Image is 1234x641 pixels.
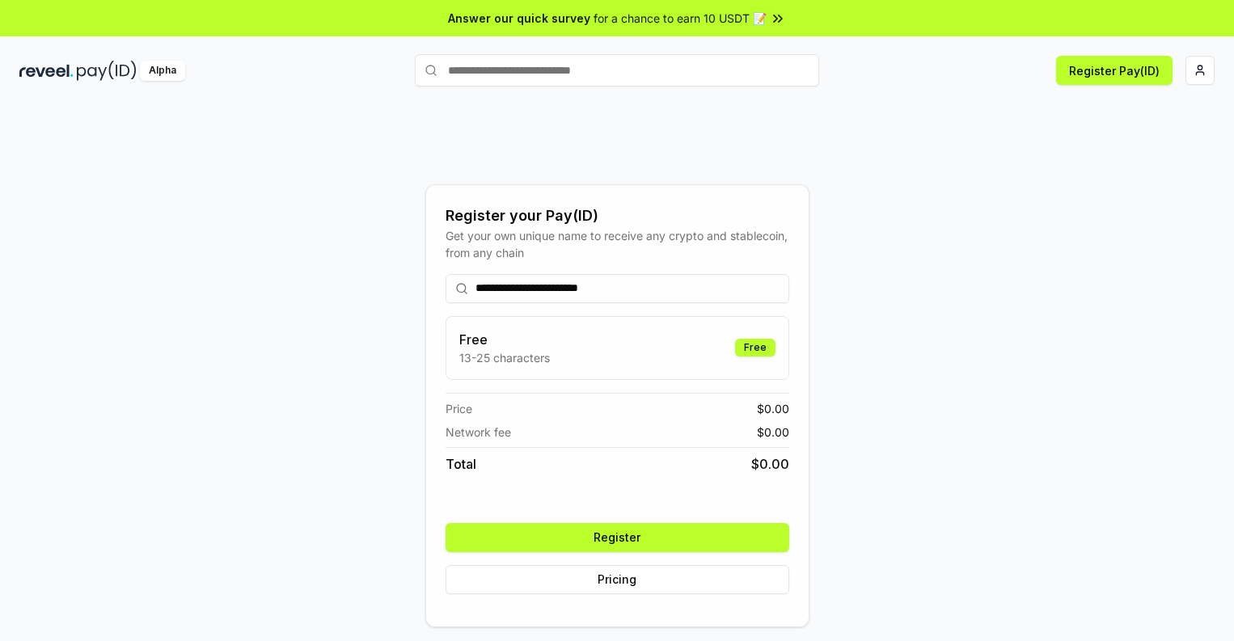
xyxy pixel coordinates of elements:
[446,400,472,417] span: Price
[446,454,476,474] span: Total
[757,424,789,441] span: $ 0.00
[448,10,590,27] span: Answer our quick survey
[446,227,789,261] div: Get your own unique name to receive any crypto and stablecoin, from any chain
[140,61,185,81] div: Alpha
[594,10,767,27] span: for a chance to earn 10 USDT 📝
[446,523,789,552] button: Register
[735,339,775,356] div: Free
[751,454,789,474] span: $ 0.00
[757,400,789,417] span: $ 0.00
[446,424,511,441] span: Network fee
[77,61,137,81] img: pay_id
[459,330,550,349] h3: Free
[19,61,74,81] img: reveel_dark
[446,205,789,227] div: Register your Pay(ID)
[459,349,550,366] p: 13-25 characters
[1056,56,1173,85] button: Register Pay(ID)
[446,565,789,594] button: Pricing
